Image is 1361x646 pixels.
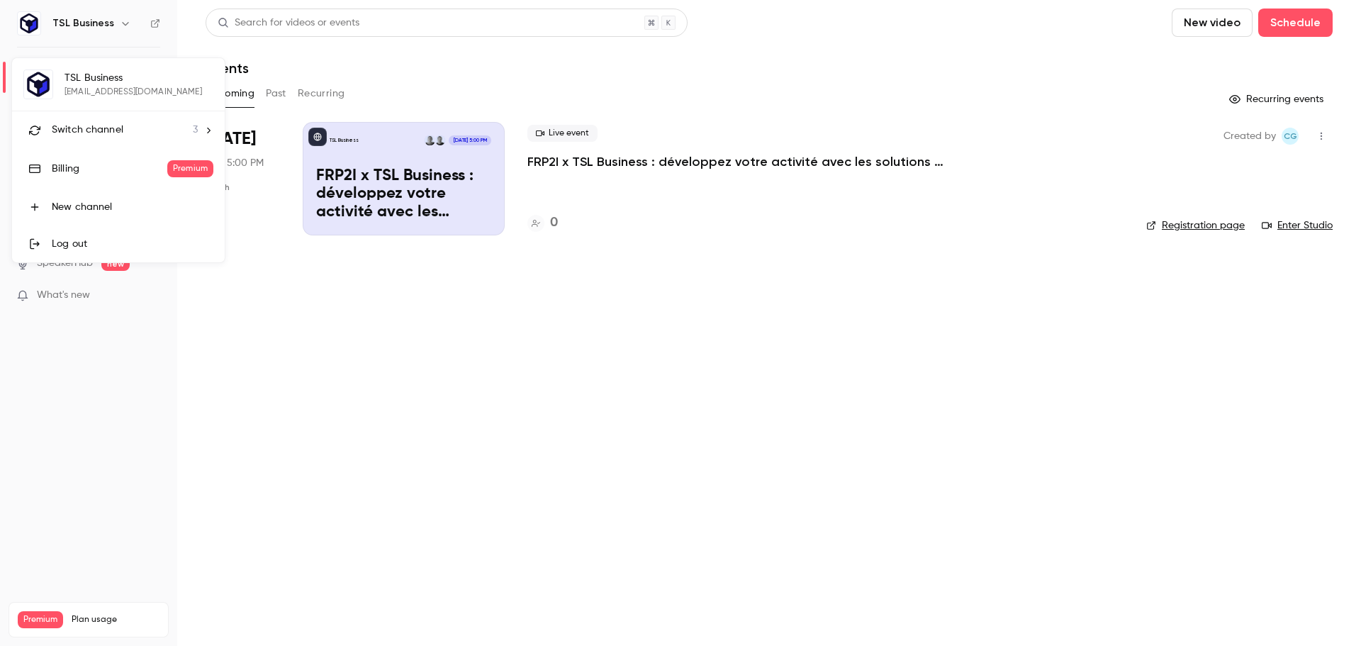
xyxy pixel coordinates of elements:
div: Log out [52,237,213,251]
span: 3 [193,123,198,138]
div: New channel [52,200,213,214]
div: Billing [52,162,167,176]
span: Switch channel [52,123,123,138]
span: Premium [167,160,213,177]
